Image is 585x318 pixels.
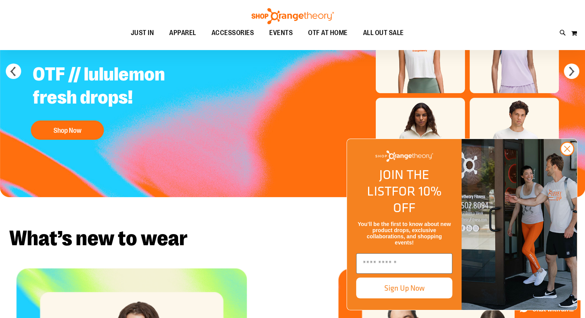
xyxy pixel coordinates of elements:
[131,24,154,42] span: JUST IN
[462,139,577,310] img: Shop Orangtheory
[392,181,442,217] span: FOR 10% OFF
[363,24,404,42] span: ALL OUT SALE
[356,278,452,298] button: Sign Up Now
[269,24,293,42] span: EVENTS
[367,165,429,201] span: JOIN THE LIST
[339,131,585,318] div: FLYOUT Form
[27,57,218,117] h2: OTF // lululemon fresh drops!
[358,221,451,246] span: You’ll be the first to know about new product drops, exclusive collaborations, and shopping events!
[308,24,348,42] span: OTF AT HOME
[564,64,579,79] button: next
[212,24,254,42] span: ACCESSORIES
[375,151,433,162] img: Shop Orangetheory
[356,253,452,274] input: Enter email
[560,142,574,156] button: Close dialog
[9,228,576,249] h2: What’s new to wear
[31,121,104,140] button: Shop Now
[6,64,21,79] button: prev
[169,24,196,42] span: APPAREL
[250,8,335,24] img: Shop Orangetheory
